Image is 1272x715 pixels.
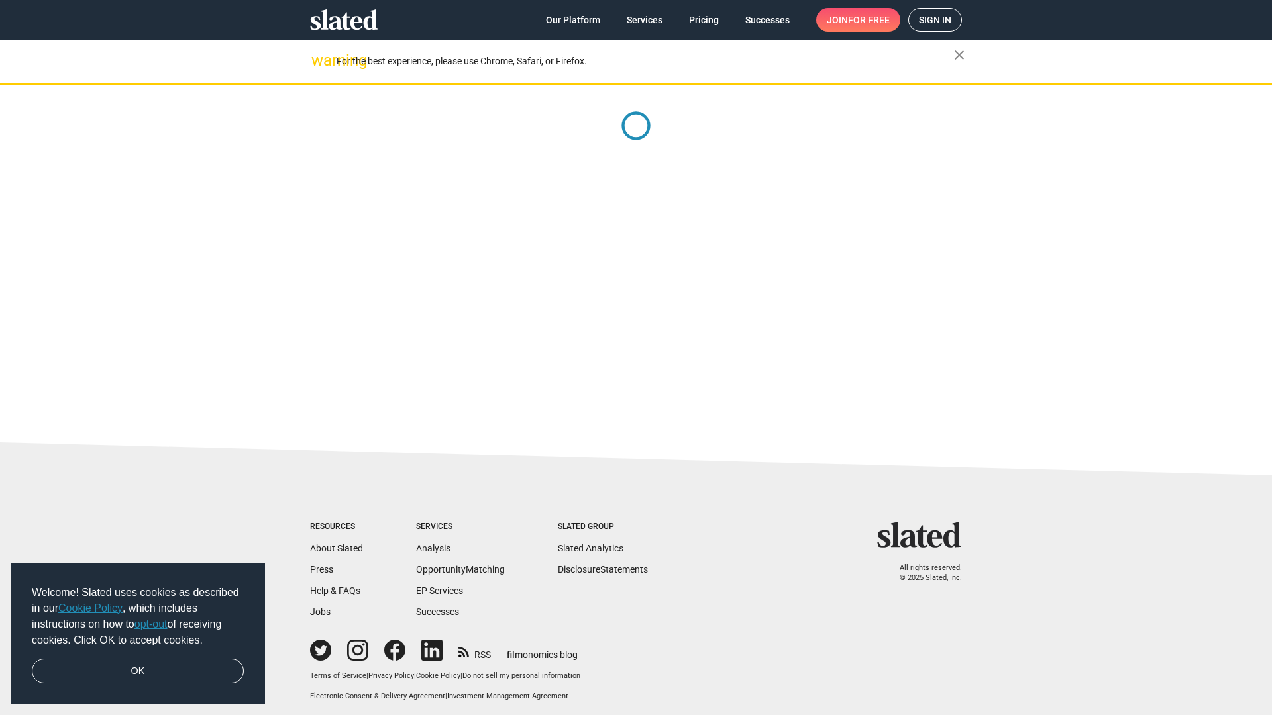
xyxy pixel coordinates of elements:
[414,671,416,680] span: |
[310,692,445,700] a: Electronic Consent & Delivery Agreement
[416,564,505,575] a: OpportunityMatching
[416,606,459,617] a: Successes
[311,52,327,68] mat-icon: warning
[134,618,168,630] a: opt-out
[886,563,962,583] p: All rights reserved. © 2025 Slated, Inc.
[558,564,648,575] a: DisclosureStatements
[951,47,967,63] mat-icon: close
[310,543,363,553] a: About Slated
[416,585,463,596] a: EP Services
[735,8,800,32] a: Successes
[546,8,600,32] span: Our Platform
[848,8,890,32] span: for free
[310,671,366,680] a: Terms of Service
[416,543,450,553] a: Analysis
[816,8,900,32] a: Joinfor free
[458,641,491,661] a: RSS
[32,659,244,684] a: dismiss cookie message
[310,606,331,617] a: Jobs
[460,671,462,680] span: |
[447,692,568,700] a: Investment Management Agreement
[919,9,951,31] span: Sign in
[745,8,790,32] span: Successes
[366,671,368,680] span: |
[678,8,729,32] a: Pricing
[337,52,954,70] div: For the best experience, please use Chrome, Safari, or Firefox.
[310,564,333,575] a: Press
[616,8,673,32] a: Services
[827,8,890,32] span: Join
[58,602,123,614] a: Cookie Policy
[507,638,578,661] a: filmonomics blog
[627,8,662,32] span: Services
[445,692,447,700] span: |
[535,8,611,32] a: Our Platform
[558,522,648,532] div: Slated Group
[689,8,719,32] span: Pricing
[416,671,460,680] a: Cookie Policy
[908,8,962,32] a: Sign in
[416,522,505,532] div: Services
[310,585,360,596] a: Help & FAQs
[558,543,623,553] a: Slated Analytics
[11,563,265,705] div: cookieconsent
[462,671,580,681] button: Do not sell my personal information
[310,522,363,532] div: Resources
[507,649,523,660] span: film
[32,585,244,648] span: Welcome! Slated uses cookies as described in our , which includes instructions on how to of recei...
[368,671,414,680] a: Privacy Policy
